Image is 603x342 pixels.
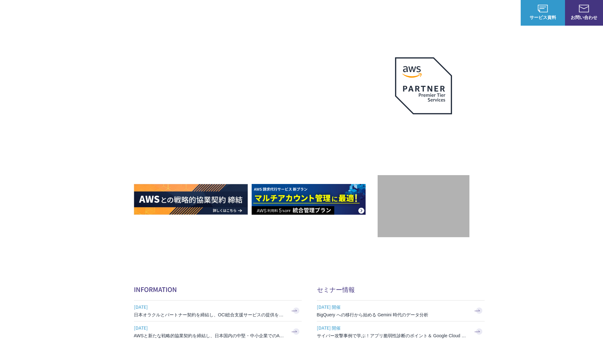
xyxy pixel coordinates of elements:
[317,285,485,294] h2: セミナー情報
[538,5,548,12] img: AWS総合支援サービス C-Chorus サービス資料
[317,321,485,342] a: [DATE] 開催 サイバー攻撃事例で学ぶ！アプリ脆弱性診断のポイント＆ Google Cloud セキュリティ対策
[317,312,469,318] h3: BigQuery への移行から始める Gemini 時代のデータ分析
[134,332,286,339] h3: AWSと新たな戦略的協業契約を締結し、日本国内の中堅・中小企業でのAWS活用を加速
[73,6,119,19] span: NHN テコラス AWS総合支援サービス
[134,321,302,342] a: [DATE] AWSと新たな戦略的協業契約を締結し、日本国内の中堅・中小企業でのAWS活用を加速
[460,9,484,16] p: ナレッジ
[390,185,457,231] img: 契約件数
[134,323,286,332] span: [DATE]
[430,9,447,16] a: 導入事例
[416,122,430,131] em: AWS
[317,332,469,339] h3: サイバー攻撃事例で学ぶ！アプリ脆弱性診断のポイント＆ Google Cloud セキュリティ対策
[317,323,469,332] span: [DATE] 開催
[134,301,302,321] a: [DATE] 日本オラクルとパートナー契約を締結し、OCI総合支援サービスの提供を開始
[565,14,603,21] span: お問い合わせ
[317,301,485,321] a: [DATE] 開催 BigQuery への移行から始める Gemini 時代のデータ分析
[134,70,378,98] p: AWSの導入からコスト削減、 構成・運用の最適化からデータ活用まで 規模や業種業態を問わない マネージドサービスで
[497,9,514,16] a: ログイン
[395,57,452,114] img: AWSプレミアティアサービスパートナー
[134,302,286,312] span: [DATE]
[330,9,354,16] p: サービス
[134,104,378,165] h1: AWS ジャーニーの 成功を実現
[134,312,286,318] h3: 日本オラクルとパートナー契約を締結し、OCI総合支援サービスの提供を開始
[302,9,317,16] p: 強み
[317,302,469,312] span: [DATE] 開催
[134,285,302,294] h2: INFORMATION
[387,122,460,146] p: 最上位プレミアティア サービスパートナー
[579,5,589,12] img: お問い合わせ
[9,5,119,20] a: AWS総合支援サービス C-Chorus NHN テコラスAWS総合支援サービス
[521,14,565,21] span: サービス資料
[252,184,366,215] img: AWS請求代行サービス 統合管理プラン
[366,9,417,16] p: 業種別ソリューション
[134,184,248,215] img: AWSとの戦略的協業契約 締結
